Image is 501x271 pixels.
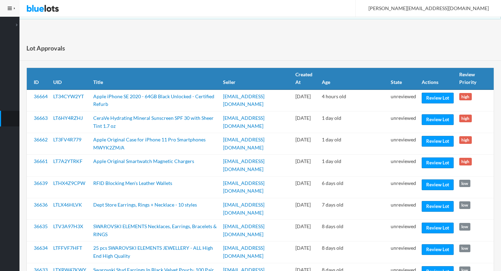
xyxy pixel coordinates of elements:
a: LTV3A97H3X [53,223,83,229]
th: Created At [293,68,319,90]
a: LT7A2YTRKF [53,158,82,164]
a: [EMAIL_ADDRESS][DOMAIN_NAME] [223,137,264,150]
a: LT3FV4R779 [53,137,81,142]
a: Dept Store Earrings, Rings + Necklace - 10 styles [93,202,197,208]
a: [EMAIL_ADDRESS][DOMAIN_NAME] [223,158,264,172]
td: 7 days old [319,198,388,219]
a: LTHX4Z9CPW [53,180,85,186]
a: Apple iPhone SE 2020 - 64GB Black Unlocked - Certified Refurb [93,93,214,107]
td: 6 days old [319,176,388,198]
a: [EMAIL_ADDRESS][DOMAIN_NAME] [223,202,264,216]
td: unreviewed [388,198,419,219]
a: 36661 [34,158,48,164]
td: [DATE] [293,220,319,241]
th: Review Priority [456,68,494,90]
td: unreviewed [388,241,419,263]
td: 8 days old [319,220,388,241]
td: unreviewed [388,111,419,133]
td: 8 days old [319,241,388,263]
span: [PERSON_NAME][EMAIL_ADDRESS][DOMAIN_NAME] [361,5,489,11]
th: UID [50,68,90,90]
h1: Lot Approvals [26,43,65,53]
th: Title [90,68,220,90]
span: low [459,245,470,252]
a: 36634 [34,245,48,251]
a: SWAROVSKI ELEMENTS Necklaces, Earrings, Bracelets & RINGS [93,223,217,237]
th: State [388,68,419,90]
a: 25 pcs SWAROVSKI ELEMENTS JEWELLERY - ALL High End High Quality [93,245,213,259]
a: [EMAIL_ADDRESS][DOMAIN_NAME] [223,93,264,107]
span: high [459,136,472,144]
span: high [459,93,472,101]
td: [DATE] [293,155,319,176]
td: unreviewed [388,90,419,111]
a: LTLX46HLVK [53,202,82,208]
td: 4 hours old [319,90,388,111]
a: 36662 [34,137,48,142]
span: low [459,180,470,187]
td: [DATE] [293,133,319,155]
td: 1 day old [319,155,388,176]
a: Review Lot [422,114,454,125]
td: unreviewed [388,220,419,241]
th: Age [319,68,388,90]
a: [EMAIL_ADDRESS][DOMAIN_NAME] [223,223,264,237]
a: 36635 [34,223,48,229]
td: unreviewed [388,133,419,155]
a: Review Lot [422,244,454,255]
span: high [459,115,472,122]
a: LT34CYW2YT [53,93,84,99]
span: low [459,201,470,209]
a: RFID Blocking Men's Leather Wallets [93,180,172,186]
td: [DATE] [293,90,319,111]
a: Review Lot [422,201,454,212]
a: Review Lot [422,223,454,233]
th: Actions [419,68,456,90]
td: [DATE] [293,241,319,263]
span: high [459,158,472,165]
a: 36663 [34,115,48,121]
a: Review Lot [422,179,454,190]
a: Review Lot [422,157,454,168]
a: Review Lot [422,93,454,103]
th: ID [27,68,50,90]
a: Apple Original Smartwatch Magnetic Chargers [93,158,194,164]
a: LTFFVF7HFT [53,245,82,251]
a: 36664 [34,93,48,99]
a: 36636 [34,202,48,208]
td: unreviewed [388,155,419,176]
a: Review Lot [422,136,454,147]
td: [DATE] [293,111,319,133]
span: low [459,223,470,231]
a: 36639 [34,180,48,186]
a: LT6HY4RZHJ [53,115,83,121]
td: 1 day old [319,111,388,133]
td: [DATE] [293,176,319,198]
td: 1 day old [319,133,388,155]
td: [DATE] [293,198,319,219]
a: Apple Original Case for iPhone 11 Pro Smartphones MWYK2ZM/A [93,137,206,150]
a: [EMAIL_ADDRESS][DOMAIN_NAME] [223,115,264,129]
a: CeraVe Hydrating Mineral Sunscreen SPF 30 with Sheer Tint 1.7 oz [93,115,214,129]
th: Seller [220,68,293,90]
td: unreviewed [388,176,419,198]
a: [EMAIL_ADDRESS][DOMAIN_NAME] [223,245,264,259]
a: [EMAIL_ADDRESS][DOMAIN_NAME] [223,180,264,194]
